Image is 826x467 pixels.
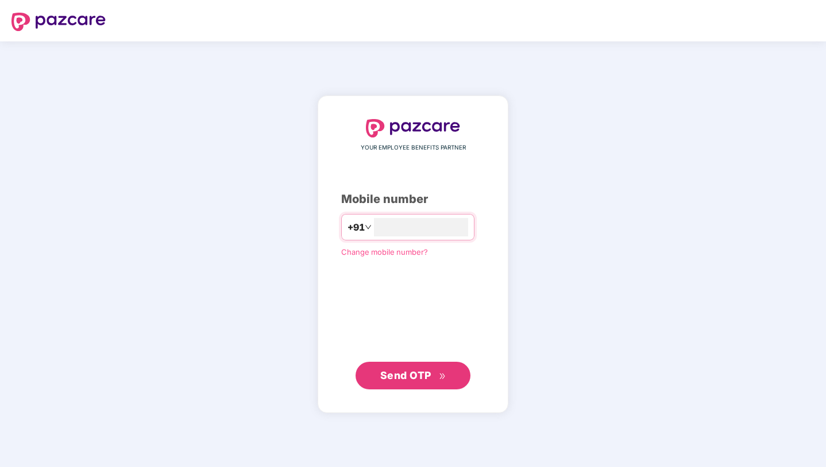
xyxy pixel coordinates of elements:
[348,220,365,235] span: +91
[356,362,470,389] button: Send OTPdouble-right
[361,143,466,152] span: YOUR EMPLOYEE BENEFITS PARTNER
[439,373,446,380] span: double-right
[380,369,431,381] span: Send OTP
[341,247,428,257] a: Change mobile number?
[11,13,106,31] img: logo
[365,224,372,231] span: down
[341,190,485,208] div: Mobile number
[366,119,460,137] img: logo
